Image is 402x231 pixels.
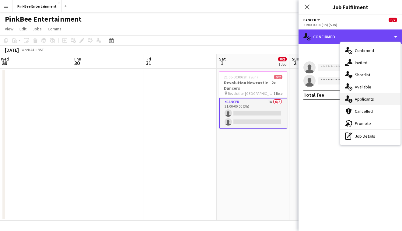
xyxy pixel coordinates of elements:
span: 0/2 [278,57,287,61]
span: Applicants [355,96,374,102]
div: 21:00-00:00 (3h) (Sun) [303,22,397,27]
a: Edit [17,25,29,33]
span: Confirmed [355,48,374,53]
span: Shortlist [355,72,370,78]
span: Sun [292,56,299,62]
h3: Revolution Newcastle - 2x Dancers [219,80,287,91]
span: Fri [146,56,151,62]
div: 1 Job [278,62,286,67]
span: Jobs [33,26,42,32]
span: Cancelled [355,109,373,114]
span: 30 [73,60,81,67]
a: Comms [45,25,64,33]
span: 21:00-00:00 (3h) (Sun) [224,75,258,79]
span: Edit [19,26,26,32]
h3: Job Fulfilment [299,3,402,11]
a: Jobs [30,25,44,33]
span: 0/2 [274,75,282,79]
span: Thu [74,56,81,62]
span: Dancer [303,18,316,22]
button: PinkBee Entertainment [12,0,62,12]
span: Wed [1,56,9,62]
span: Promote [355,121,371,126]
a: View [2,25,16,33]
span: Week 44 [20,47,35,52]
button: Dancer [303,18,321,22]
span: 2 [291,60,299,67]
div: BST [38,47,44,52]
span: 0/2 [389,18,397,22]
div: Total fee [303,92,324,98]
span: 1 [218,60,226,67]
div: Job Details [340,130,400,142]
span: 31 [145,60,151,67]
h1: PinkBee Entertainment [5,15,82,24]
span: Revolution [GEOGRAPHIC_DATA] [228,91,274,96]
app-job-card: 21:00-00:00 (3h) (Sun)0/2Revolution Newcastle - 2x Dancers Revolution [GEOGRAPHIC_DATA]1 RoleDanc... [219,71,287,129]
app-card-role: Dancer1A0/221:00-00:00 (3h) [219,98,287,129]
span: View [5,26,13,32]
div: [DATE] [5,47,19,53]
span: Invited [355,60,367,65]
div: Confirmed [299,29,402,44]
span: 1 Role [274,91,282,96]
span: Comms [48,26,61,32]
span: Available [355,84,371,90]
span: Sat [219,56,226,62]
